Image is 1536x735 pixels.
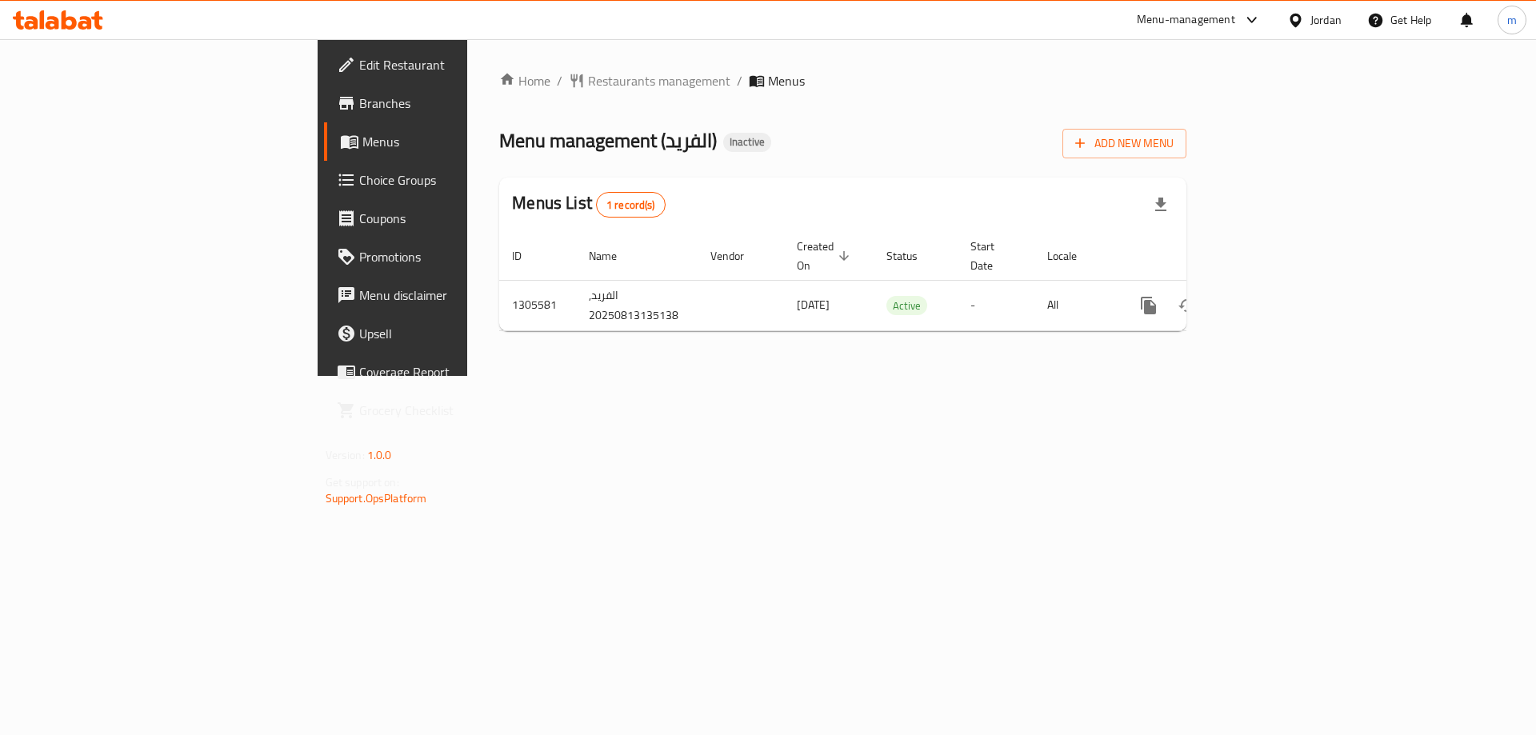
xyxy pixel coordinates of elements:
[367,445,392,465] span: 1.0.0
[324,46,574,84] a: Edit Restaurant
[886,297,927,315] span: Active
[797,237,854,275] span: Created On
[324,314,574,353] a: Upsell
[970,237,1015,275] span: Start Date
[1075,134,1174,154] span: Add New Menu
[324,84,574,122] a: Branches
[596,192,666,218] div: Total records count
[324,391,574,429] a: Grocery Checklist
[958,280,1034,330] td: -
[512,191,665,218] h2: Menus List
[499,232,1296,331] table: enhanced table
[326,488,427,509] a: Support.OpsPlatform
[768,71,805,90] span: Menus
[359,209,562,228] span: Coupons
[359,170,562,190] span: Choice Groups
[324,276,574,314] a: Menu disclaimer
[499,122,717,158] span: Menu management ( الفريد )
[359,324,562,343] span: Upsell
[362,132,562,151] span: Menus
[324,161,574,199] a: Choice Groups
[1142,186,1180,224] div: Export file
[326,445,365,465] span: Version:
[512,246,542,266] span: ID
[597,198,665,213] span: 1 record(s)
[589,246,638,266] span: Name
[359,401,562,420] span: Grocery Checklist
[723,133,771,152] div: Inactive
[1047,246,1098,266] span: Locale
[569,71,730,90] a: Restaurants management
[1117,232,1296,281] th: Actions
[723,135,771,149] span: Inactive
[324,238,574,276] a: Promotions
[499,71,1186,90] nav: breadcrumb
[1310,11,1342,29] div: Jordan
[588,71,730,90] span: Restaurants management
[886,246,938,266] span: Status
[326,472,399,493] span: Get support on:
[359,55,562,74] span: Edit Restaurant
[324,353,574,391] a: Coverage Report
[1130,286,1168,325] button: more
[1168,286,1206,325] button: Change Status
[359,94,562,113] span: Branches
[886,296,927,315] div: Active
[1507,11,1517,29] span: m
[1137,10,1235,30] div: Menu-management
[359,247,562,266] span: Promotions
[1034,280,1117,330] td: All
[710,246,765,266] span: Vendor
[324,199,574,238] a: Coupons
[797,294,830,315] span: [DATE]
[324,122,574,161] a: Menus
[737,71,742,90] li: /
[1062,129,1186,158] button: Add New Menu
[359,286,562,305] span: Menu disclaimer
[576,280,698,330] td: الفريد, 20250813135138
[359,362,562,381] span: Coverage Report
